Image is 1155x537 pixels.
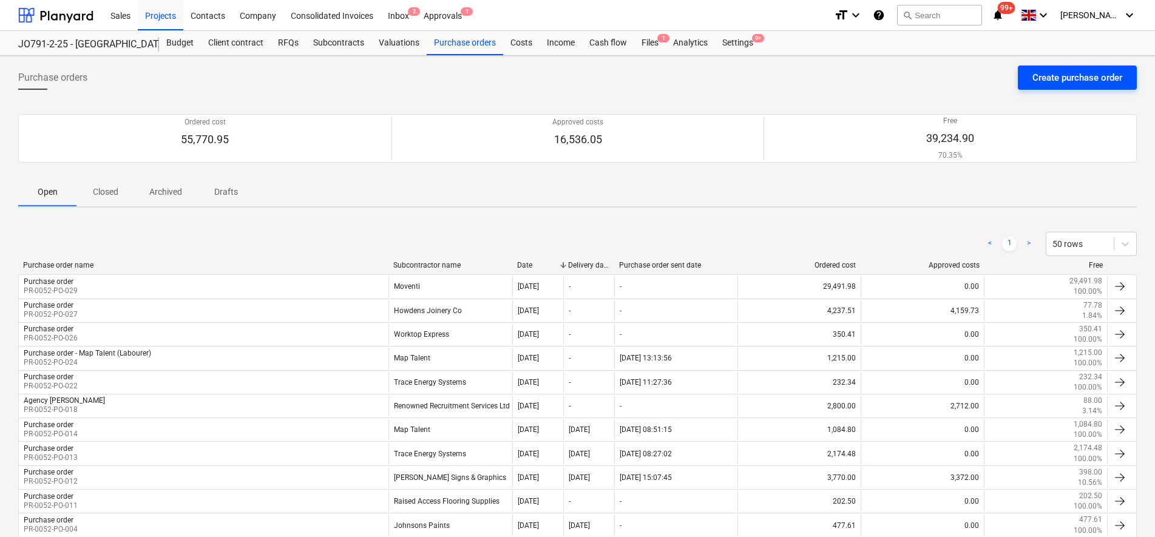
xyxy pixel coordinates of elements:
p: 88.00 [1083,396,1102,406]
div: - [620,306,622,315]
div: 1,215.00 [737,348,861,368]
div: Johnsons Paints [388,515,512,535]
div: Purchase order [24,373,73,381]
p: 100.00% [1074,358,1102,368]
p: 232.34 [1079,372,1102,382]
div: 0.00 [861,372,984,393]
div: Purchase order [24,492,73,501]
div: 0.00 [861,491,984,512]
div: Settings [715,31,760,55]
a: Purchase orders [427,31,503,55]
a: Settings9+ [715,31,760,55]
p: 100.00% [1074,334,1102,345]
a: Client contract [201,31,271,55]
p: 2,174.48 [1074,443,1102,453]
p: 10.56% [1078,478,1102,488]
p: PR-0052-PO-024 [24,357,151,368]
p: 29,491.98 [1069,276,1102,286]
div: - [620,402,622,410]
span: search [903,10,912,20]
i: format_size [834,8,848,22]
div: [DATE] [518,497,539,505]
p: PR-0052-PO-026 [24,333,78,343]
span: 1 [657,34,669,42]
div: [DATE] 15:07:45 [620,473,672,482]
div: Subcontractor name [393,261,507,269]
p: Approved costs [552,117,603,127]
p: 350.41 [1079,324,1102,334]
button: Search [897,5,982,25]
div: [DATE] [518,354,539,362]
iframe: Chat Widget [1094,479,1155,537]
p: 100.00% [1074,454,1102,464]
div: [DATE] [518,521,539,530]
div: Valuations [371,31,427,55]
p: PR-0052-PO-027 [24,309,78,320]
p: 3.14% [1082,406,1102,416]
div: [PERSON_NAME] Signs & Graphics [388,467,512,488]
span: 99+ [998,2,1015,14]
div: Approved costs [865,261,979,269]
i: keyboard_arrow_down [1036,8,1051,22]
div: - [569,330,571,339]
p: PR-0052-PO-004 [24,524,78,535]
a: Income [540,31,582,55]
div: 1,084.80 [737,419,861,440]
div: 4,159.73 [861,300,984,321]
a: Cash flow [582,31,634,55]
div: Purchase order [24,444,73,453]
div: Trace Energy Systems [388,372,512,393]
p: 77.78 [1083,300,1102,311]
p: 100.00% [1074,501,1102,512]
div: [DATE] [518,378,539,387]
div: - [620,330,622,339]
div: 0.00 [861,515,984,535]
p: Drafts [211,186,240,198]
p: 1,215.00 [1074,348,1102,358]
p: 55,770.95 [181,132,229,147]
p: 100.00% [1074,286,1102,297]
a: Subcontracts [306,31,371,55]
p: 100.00% [1074,430,1102,440]
p: 398.00 [1079,467,1102,478]
div: 3,770.00 [737,467,861,488]
div: 0.00 [861,419,984,440]
div: [DATE] [518,402,539,410]
div: [DATE] [518,282,539,291]
p: 16,536.05 [552,132,603,147]
div: Purchase order [24,468,73,476]
span: [PERSON_NAME] [1060,10,1121,20]
div: Worktop Express [388,324,512,345]
div: Date [517,261,558,269]
div: [DATE] [518,306,539,315]
a: RFQs [271,31,306,55]
a: Files1 [634,31,666,55]
p: 39,234.90 [926,131,974,146]
div: Purchase order name [23,261,384,269]
div: [DATE] [569,425,590,434]
a: Budget [159,31,201,55]
a: Analytics [666,31,715,55]
div: 477.61 [737,515,861,535]
div: 2,174.48 [737,443,861,464]
div: 350.41 [737,324,861,345]
span: 1 [461,7,473,16]
p: 1.84% [1082,311,1102,321]
i: keyboard_arrow_down [848,8,863,22]
p: PR-0052-PO-014 [24,429,78,439]
div: 202.50 [737,491,861,512]
div: - [620,282,622,291]
button: Create purchase order [1018,66,1137,90]
p: PR-0052-PO-013 [24,453,78,463]
div: Agency [PERSON_NAME] [24,396,105,405]
div: [DATE] [518,425,539,434]
div: Map Talent [388,419,512,440]
div: Delivery date [568,261,609,269]
a: Costs [503,31,540,55]
div: [DATE] 11:27:36 [620,378,672,387]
